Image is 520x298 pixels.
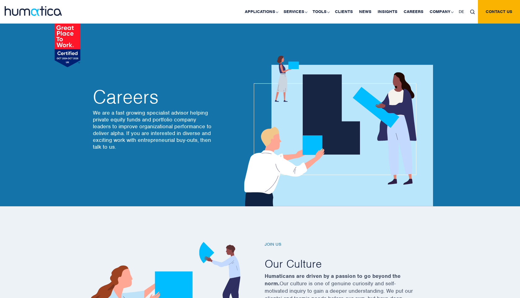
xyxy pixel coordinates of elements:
[93,109,214,150] p: We are a fast growing specialist advisor helping private equity funds and portfolio company leade...
[5,6,62,16] img: logo
[265,273,401,287] strong: Humaticans are driven by a passion to go beyond the norm.
[93,88,214,106] h2: Careers
[265,242,432,247] h6: Join us
[459,9,464,14] span: DE
[470,10,475,14] img: search_icon
[265,256,432,271] h2: Our Culture
[238,56,433,206] img: about_banner1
